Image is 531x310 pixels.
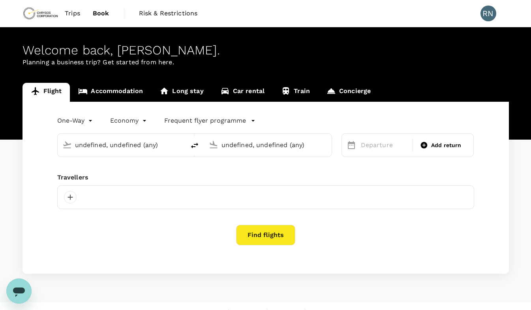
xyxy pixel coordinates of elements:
[273,83,318,102] a: Train
[185,136,204,155] button: delete
[361,140,407,150] p: Departure
[236,225,295,245] button: Find flights
[110,114,148,127] div: Economy
[326,144,328,146] button: Open
[65,9,80,18] span: Trips
[93,9,109,18] span: Book
[164,116,246,125] p: Frequent flyer programme
[57,114,94,127] div: One-Way
[431,141,462,149] span: Add return
[480,6,496,21] div: RN
[164,116,255,125] button: Frequent flyer programme
[212,83,273,102] a: Car rental
[6,278,32,304] iframe: Button to launch messaging window
[139,9,198,18] span: Risk & Restrictions
[221,139,315,151] input: Going to
[23,43,509,58] div: Welcome back , [PERSON_NAME] .
[151,83,212,102] a: Long stay
[318,83,379,102] a: Concierge
[23,58,509,67] p: Planning a business trip? Get started from here.
[70,83,151,102] a: Accommodation
[57,173,474,182] div: Travellers
[180,144,181,146] button: Open
[23,5,59,22] img: Chrysos Corporation
[23,83,70,102] a: Flight
[75,139,169,151] input: Depart from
